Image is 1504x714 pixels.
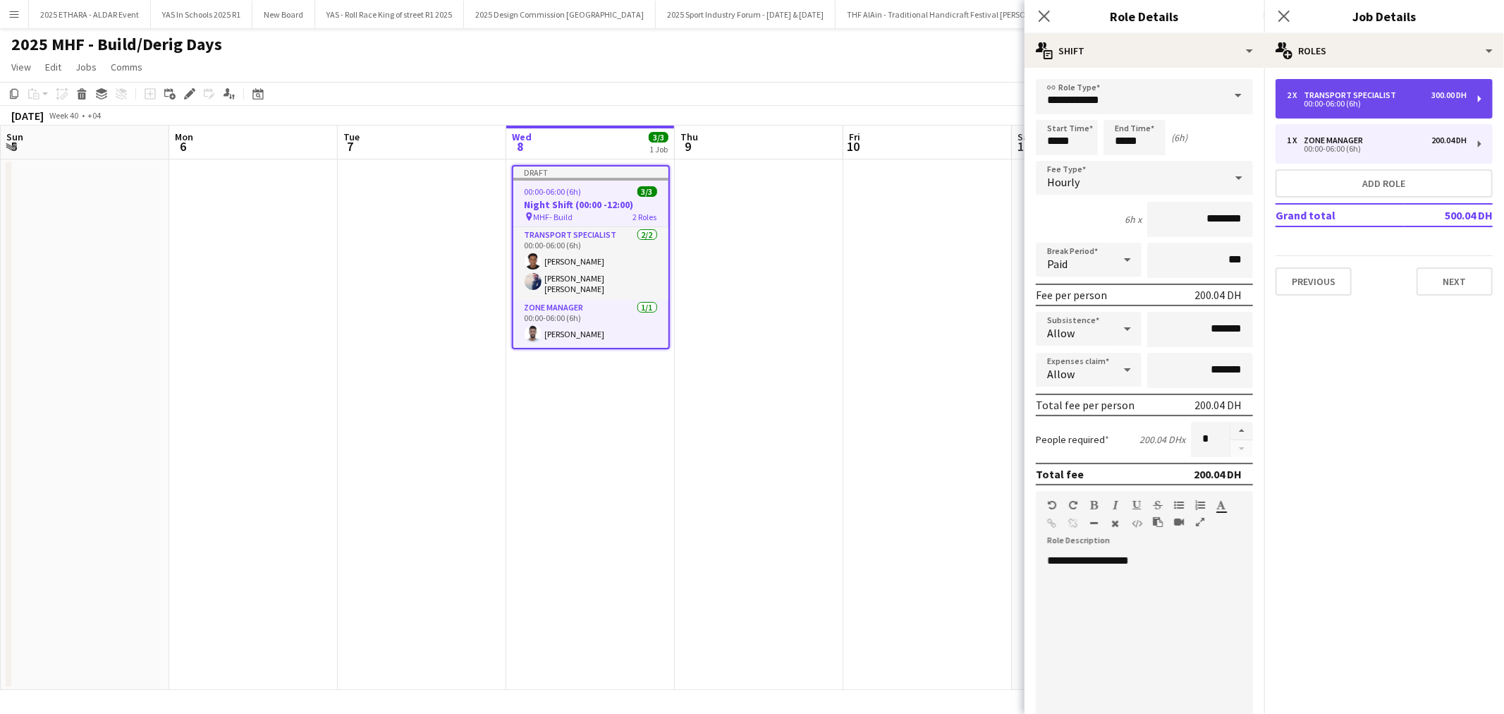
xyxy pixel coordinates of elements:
[649,144,668,155] div: 1 Job
[1036,433,1109,446] label: People required
[1194,288,1242,302] div: 200.04 DH
[1287,90,1304,100] div: 2 x
[341,138,360,155] span: 7
[315,1,464,28] button: YAS - Roll Race King of street R1 2025
[1089,518,1099,529] button: Horizontal Line
[1047,175,1080,189] span: Hourly
[1111,518,1120,529] button: Clear Formatting
[252,1,315,28] button: New Board
[1264,34,1504,68] div: Roles
[513,227,668,300] app-card-role: Transport Specialist2/200:00-06:00 (6h)[PERSON_NAME][PERSON_NAME] [PERSON_NAME]
[1036,467,1084,481] div: Total fee
[512,131,532,143] span: Wed
[1125,213,1142,226] div: 6h x
[1216,500,1226,511] button: Text Color
[343,131,360,143] span: Tue
[1068,500,1078,511] button: Redo
[6,58,37,76] a: View
[1417,267,1493,296] button: Next
[637,186,657,197] span: 3/3
[1132,518,1142,529] button: HTML Code
[1276,204,1404,226] td: Grand total
[11,109,44,123] div: [DATE]
[1171,131,1187,144] div: (6h)
[1047,257,1068,271] span: Paid
[1153,516,1163,528] button: Paste as plain text
[6,131,23,143] span: Sun
[1089,500,1099,511] button: Bold
[1153,500,1163,511] button: Strikethrough
[87,110,101,121] div: +04
[4,138,23,155] span: 5
[1431,135,1467,145] div: 200.04 DH
[513,300,668,348] app-card-role: Zone Manager1/100:00-06:00 (6h)[PERSON_NAME]
[680,131,698,143] span: Thu
[29,1,151,28] button: 2025 ETHARA - ALDAR Event
[175,131,193,143] span: Mon
[633,212,657,222] span: 2 Roles
[1431,90,1467,100] div: 300.00 DH
[678,138,698,155] span: 9
[464,1,656,28] button: 2025 Design Commission [GEOGRAPHIC_DATA]
[656,1,836,28] button: 2025 Sport Industry Forum - [DATE] & [DATE]
[151,1,252,28] button: YAS In Schools 2025 R1
[849,131,860,143] span: Fri
[1276,267,1352,296] button: Previous
[1276,169,1493,198] button: Add role
[70,58,102,76] a: Jobs
[512,165,670,349] app-job-card: Draft00:00-06:00 (6h)3/3Night Shift (00:00 -12:00) MHF- Build2 RolesTransport Specialist2/200:00-...
[510,138,532,155] span: 8
[75,61,97,73] span: Jobs
[1174,500,1184,511] button: Unordered List
[1194,398,1242,412] div: 200.04 DH
[1036,288,1107,302] div: Fee per person
[1025,34,1264,68] div: Shift
[1017,131,1033,143] span: Sat
[1230,422,1253,440] button: Increase
[1139,433,1185,446] div: 200.04 DH x
[1304,135,1369,145] div: Zone Manager
[11,34,222,55] h1: 2025 MHF - Build/Derig Days
[1111,500,1120,511] button: Italic
[1264,7,1504,25] h3: Job Details
[1404,204,1493,226] td: 500.04 DH
[1195,516,1205,528] button: Fullscreen
[836,1,1072,28] button: THF AlAin - Traditional Handicraft Festival [PERSON_NAME]
[513,167,668,178] div: Draft
[173,138,193,155] span: 6
[525,186,582,197] span: 00:00-06:00 (6h)
[1047,326,1075,340] span: Allow
[47,110,82,121] span: Week 40
[847,138,860,155] span: 10
[45,61,61,73] span: Edit
[1047,500,1057,511] button: Undo
[1195,500,1205,511] button: Ordered List
[105,58,148,76] a: Comms
[1174,516,1184,528] button: Insert video
[1287,100,1467,107] div: 00:00-06:00 (6h)
[111,61,142,73] span: Comms
[649,132,668,143] span: 3/3
[513,198,668,211] h3: Night Shift (00:00 -12:00)
[1132,500,1142,511] button: Underline
[534,212,573,222] span: MHF- Build
[1304,90,1402,100] div: Transport Specialist
[1015,138,1033,155] span: 11
[11,61,31,73] span: View
[1047,367,1075,381] span: Allow
[1287,145,1467,152] div: 00:00-06:00 (6h)
[1287,135,1304,145] div: 1 x
[1036,398,1135,412] div: Total fee per person
[1025,7,1264,25] h3: Role Details
[39,58,67,76] a: Edit
[1194,467,1242,481] div: 200.04 DH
